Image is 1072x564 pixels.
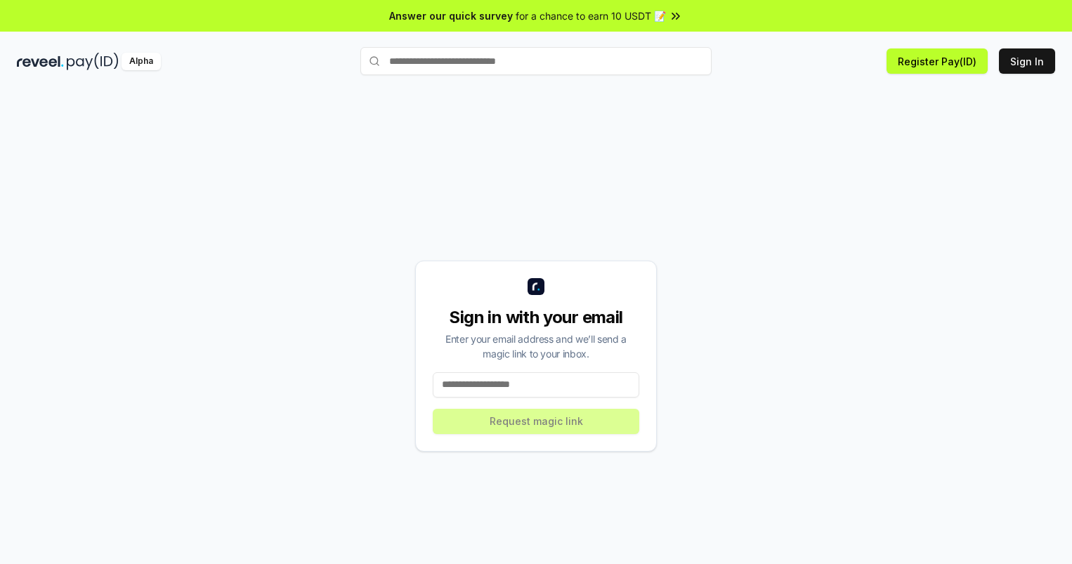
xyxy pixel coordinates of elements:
img: logo_small [528,278,544,295]
div: Alpha [122,53,161,70]
span: Answer our quick survey [389,8,513,23]
div: Enter your email address and we’ll send a magic link to your inbox. [433,332,639,361]
button: Register Pay(ID) [887,48,988,74]
button: Sign In [999,48,1055,74]
div: Sign in with your email [433,306,639,329]
span: for a chance to earn 10 USDT 📝 [516,8,666,23]
img: pay_id [67,53,119,70]
img: reveel_dark [17,53,64,70]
